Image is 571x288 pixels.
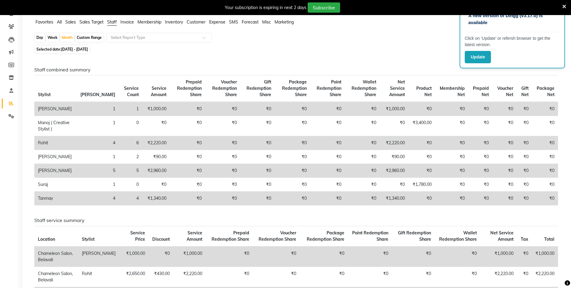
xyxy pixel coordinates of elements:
td: ₹0 [241,102,275,116]
td: 1 [77,102,119,116]
td: 0 [119,116,142,136]
td: ₹0 [435,192,468,205]
td: ₹0 [517,102,532,116]
td: ₹0 [492,136,517,150]
td: ₹0 [517,246,532,267]
td: ₹0 [241,164,275,178]
span: Service Count [124,86,139,97]
td: ₹1,000.00 [173,246,206,267]
td: ₹0 [142,178,170,192]
span: Sales Target [79,19,104,25]
td: 1 [119,102,142,116]
td: ₹0 [253,246,300,267]
td: ₹0 [392,267,435,287]
td: ₹0 [170,116,205,136]
span: Membership Net [440,86,465,97]
td: Rohit [78,267,119,287]
td: 1 [77,178,119,192]
td: [PERSON_NAME] [34,102,77,116]
td: ₹0 [310,150,345,164]
td: ₹0 [345,136,380,150]
td: ₹0 [300,267,348,287]
span: Staff [107,19,117,25]
td: ₹0 [170,150,205,164]
span: Membership [138,19,161,25]
div: Week [46,33,59,42]
h6: Staff combined summary [34,67,558,73]
span: Expense [209,19,225,25]
td: Rohit [34,136,77,150]
td: 6 [119,136,142,150]
td: ₹0 [435,136,468,150]
td: ₹0 [310,178,345,192]
span: Service Price [130,230,145,242]
td: ₹1,000.00 [119,246,149,267]
button: Subscribe [308,2,340,13]
span: Invoice [120,19,134,25]
td: ₹0 [517,267,532,287]
td: ₹0 [380,116,408,136]
span: Voucher Redemption Share [212,79,237,97]
td: ₹0 [492,116,517,136]
td: Tanmay [34,192,77,205]
td: ₹0 [532,116,558,136]
span: Net Service Amount [389,79,405,97]
td: ₹0 [275,178,310,192]
span: Inventory [165,19,183,25]
p: Click on ‘Update’ or refersh browser to get the latest version. [465,35,560,48]
td: ₹0 [205,192,241,205]
td: ₹0 [517,116,532,136]
td: ₹0 [492,192,517,205]
td: ₹1,000.00 [480,246,517,267]
td: ₹0 [275,192,310,205]
td: ₹1,000.00 [142,102,170,116]
td: ₹0 [275,136,310,150]
td: ₹0 [170,192,205,205]
td: ₹0 [435,102,468,116]
td: ₹0 [517,178,532,192]
td: ₹0 [310,164,345,178]
td: ₹0 [310,116,345,136]
span: Stylist [38,92,51,97]
td: ₹0 [345,116,380,136]
td: ₹0 [310,102,345,116]
div: Your subscription is expiring in next 2 days [225,5,306,11]
td: ₹0 [435,164,468,178]
span: Voucher Net [497,86,513,97]
td: ₹0 [205,178,241,192]
td: Chameleon Salon, Belavali [34,267,78,287]
td: ₹0 [517,192,532,205]
td: ₹0 [435,150,468,164]
td: ₹0 [205,150,241,164]
td: ₹0 [348,267,392,287]
td: ₹0 [532,178,558,192]
td: ₹0 [408,102,435,116]
td: ₹0 [532,192,558,205]
div: Custom Range [75,33,103,42]
td: ₹0 [408,136,435,150]
td: ₹90.00 [380,150,408,164]
td: 4 [77,192,119,205]
span: Package Redemption Share [282,79,307,97]
td: ₹0 [275,150,310,164]
td: ₹0 [492,178,517,192]
td: ₹0 [300,246,348,267]
span: Wallet Redemption Share [439,230,477,242]
span: Wallet Redemption Share [352,79,376,97]
span: Location [38,236,55,242]
span: Prepaid Redemption Share [177,79,202,97]
td: ₹2,220.00 [380,136,408,150]
span: Selected date: [35,45,89,53]
td: ₹1,340.00 [142,192,170,205]
td: ₹0 [345,178,380,192]
td: ₹0 [468,150,492,164]
td: ₹1,000.00 [532,246,558,267]
td: ₹2,220.00 [173,267,206,287]
td: ₹0 [435,116,468,136]
td: ₹0 [205,116,241,136]
span: All [57,19,62,25]
td: ₹0 [253,267,300,287]
td: ₹0 [517,150,532,164]
td: ₹0 [241,136,275,150]
span: Prepaid Redemption Share [212,230,249,242]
